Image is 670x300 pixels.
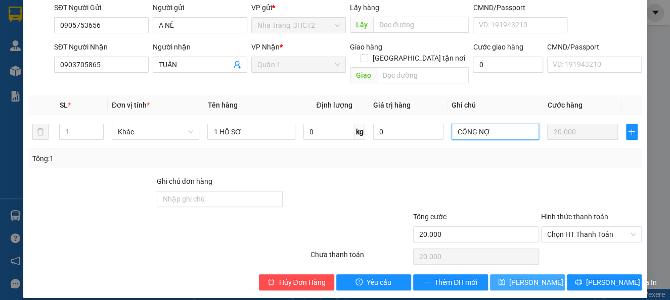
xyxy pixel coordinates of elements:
div: Người nhận [153,41,247,53]
label: Hình thức thanh toán [541,213,608,221]
label: Cước giao hàng [473,43,523,51]
span: SL [59,101,67,109]
div: SĐT Người Gửi [54,2,149,13]
span: Giao hàng [350,43,382,51]
span: printer [575,278,582,286]
div: CMND/Passport [547,41,642,53]
span: exclamation-circle [355,278,363,286]
span: Đơn vị tính [112,101,150,109]
li: (c) 2017 [85,48,139,61]
span: Nha Trang_3HCT2 [257,18,340,33]
div: CMND/Passport [473,2,567,13]
span: Hủy Đơn Hàng [279,277,325,288]
span: delete [267,278,275,286]
span: Tên hàng [207,101,237,109]
div: Người gửi [153,2,247,13]
span: Yêu cầu [367,277,391,288]
input: Dọc đường [373,17,469,33]
span: kg [355,124,365,140]
span: Chọn HT Thanh Toán [547,227,636,242]
label: Ghi chú đơn hàng [157,177,212,185]
span: plus [627,128,637,136]
span: plus [423,278,430,286]
span: Lấy [350,17,373,33]
span: Quận 1 [257,57,340,72]
button: plus [626,124,638,140]
span: [PERSON_NAME] và In [586,277,657,288]
div: VP gửi [251,2,346,13]
span: Tổng cước [413,213,446,221]
span: Giá trị hàng [373,101,411,109]
button: printer[PERSON_NAME] và In [567,274,642,290]
input: Cước giao hàng [473,57,543,73]
button: exclamation-circleYêu cầu [336,274,411,290]
img: logo.jpg [110,13,134,37]
div: Tổng: 1 [32,153,259,164]
th: Ghi chú [448,95,544,115]
button: deleteHủy Đơn Hàng [259,274,334,290]
span: VP Nhận [251,43,280,51]
input: Ghi chú đơn hàng [157,191,283,207]
button: delete [32,124,49,140]
span: Định lượng [316,101,352,109]
span: Giao [350,67,377,83]
span: Khác [118,124,194,139]
span: Thêm ĐH mới [434,277,477,288]
span: Cước hàng [547,101,582,109]
input: Ghi Chú [452,124,540,140]
b: [DOMAIN_NAME] [85,38,139,46]
button: plusThêm ĐH mới [413,274,488,290]
span: Lấy hàng [350,4,379,12]
button: save[PERSON_NAME] thay đổi [490,274,565,290]
span: user-add [233,61,241,69]
div: SĐT Người Nhận [54,41,149,53]
span: save [498,278,505,286]
span: [GEOGRAPHIC_DATA] tận nơi [368,53,469,64]
b: Phương Nam Express [13,65,56,130]
b: Gửi khách hàng [62,15,100,62]
input: 0 [547,124,617,140]
input: Dọc đường [377,67,469,83]
div: Chưa thanh toán [309,249,412,267]
span: [PERSON_NAME] thay đổi [509,277,590,288]
input: VD: Bàn, Ghế [207,124,295,140]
